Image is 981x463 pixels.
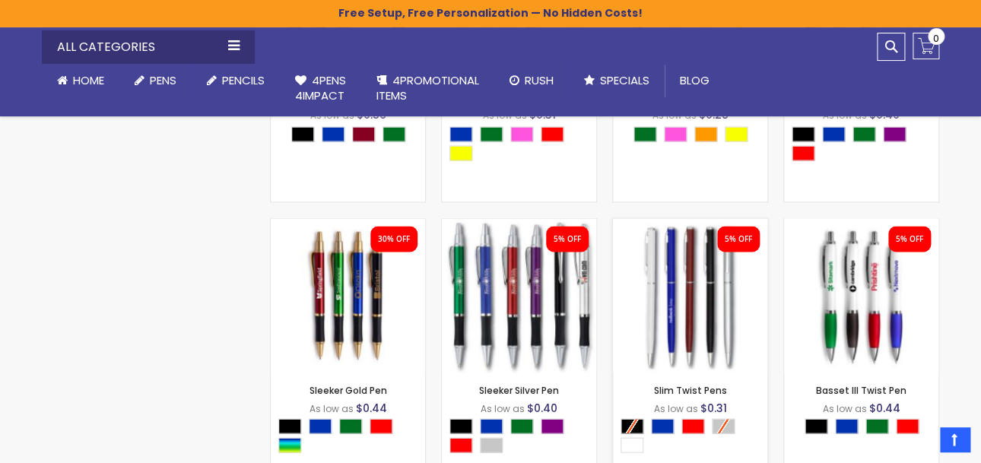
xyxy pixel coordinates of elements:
a: Sleeker Gold Pen [271,217,425,230]
span: Pencils [222,72,265,88]
div: Red [681,418,704,433]
span: As low as [481,401,525,414]
a: Pens [119,64,192,97]
div: Select A Color [278,418,425,456]
div: Yellow [725,126,748,141]
span: Pens [150,72,176,88]
div: Blue [309,418,332,433]
span: As low as [483,109,527,122]
div: Select A Color [792,126,938,164]
span: 0 [933,31,939,46]
span: $0.44 [869,400,900,415]
a: Sleeker Silver Pen [442,217,596,230]
div: Select A Color [291,126,413,145]
span: Home [73,72,104,88]
div: Blue [480,418,503,433]
a: Home [42,64,119,97]
div: Red [541,126,564,141]
div: Black [278,418,301,433]
a: Basset III Twist Pen [784,217,938,230]
span: As low as [823,109,867,122]
div: Select A Color [449,126,596,164]
div: White [621,437,643,452]
div: Black [449,418,472,433]
div: Green [510,418,533,433]
a: Slim Twist Pens [613,217,767,230]
div: Select A Color [633,126,755,145]
a: Basset III Twist Pen [816,383,906,396]
img: Slim Twist Pens [613,218,767,373]
div: Select A Color [805,418,926,437]
div: Pink [510,126,533,141]
div: Orange [694,126,717,141]
span: $0.40 [527,400,557,415]
div: 5% OFF [896,233,923,244]
a: Blog [665,64,725,97]
div: 5% OFF [725,233,752,244]
div: 30% OFF [378,233,410,244]
a: Rush [494,64,569,97]
span: As low as [310,401,354,414]
span: Rush [525,72,554,88]
div: Pink [664,126,687,141]
div: Black [291,126,314,141]
div: Select A Color [621,418,767,456]
div: 5% OFF [554,233,581,244]
div: Blue [651,418,674,433]
a: Sleeker Gold Pen [310,383,387,396]
span: As low as [823,401,867,414]
span: As low as [310,109,354,122]
div: Burgundy [352,126,375,141]
img: Basset III Twist Pen [784,218,938,373]
div: Black [792,126,814,141]
span: 4Pens 4impact [295,72,346,103]
div: Assorted [278,437,301,452]
span: $0.44 [356,400,387,415]
div: Black [805,418,827,433]
a: 4PROMOTIONALITEMS [361,64,494,113]
div: Blue [449,126,472,141]
span: 4PROMOTIONAL ITEMS [376,72,479,103]
span: Blog [680,72,710,88]
div: Yellow [449,145,472,160]
div: Red [896,418,919,433]
div: Green [339,418,362,433]
a: 0 [913,33,939,59]
div: Green [383,126,405,141]
span: As low as [652,109,697,122]
img: Sleeker Silver Pen [442,218,596,373]
span: As low as [654,401,698,414]
div: Red [449,437,472,452]
a: Sleeker Silver Pen [479,383,559,396]
span: Specials [600,72,649,88]
img: Sleeker Gold Pen [271,218,425,373]
div: Purple [883,126,906,141]
div: Select A Color [449,418,596,456]
a: 4Pens4impact [280,64,361,113]
div: Blue [835,418,858,433]
div: Green [865,418,888,433]
div: Green [852,126,875,141]
div: All Categories [42,30,255,64]
a: Specials [569,64,665,97]
a: Slim Twist Pens [654,383,727,396]
span: $0.31 [700,400,727,415]
a: Pencils [192,64,280,97]
div: Blue [322,126,344,141]
div: Silver [480,437,503,452]
div: Green [480,126,503,141]
div: Red [370,418,392,433]
a: Top [940,427,970,452]
div: Red [792,145,814,160]
div: Purple [541,418,564,433]
div: Blue [822,126,845,141]
div: Green [633,126,656,141]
